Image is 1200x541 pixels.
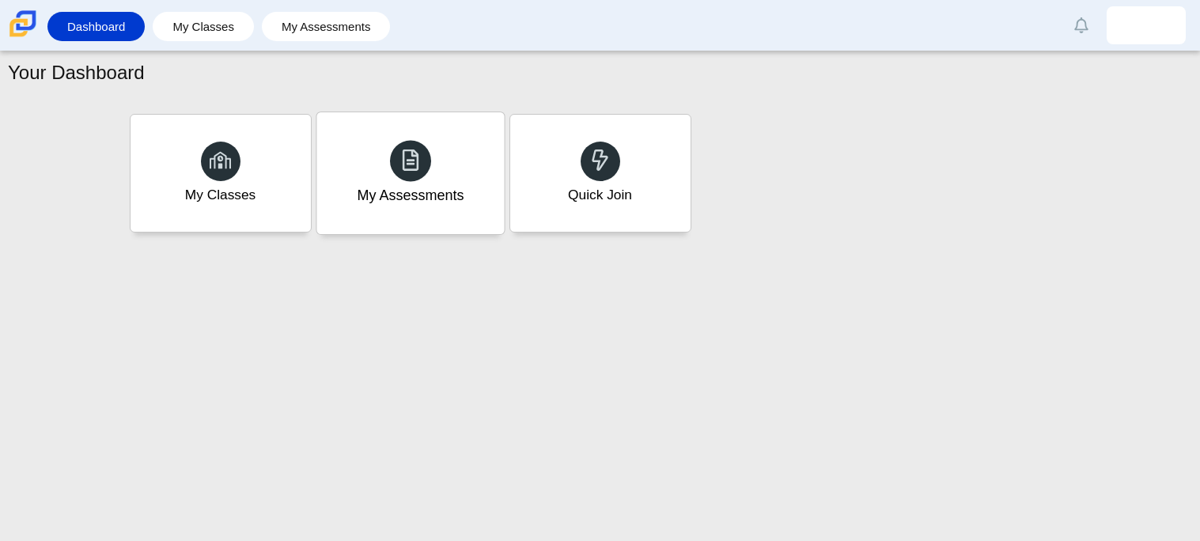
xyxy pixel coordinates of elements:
a: My Classes [130,114,312,233]
a: My Assessments [316,112,505,235]
a: Dashboard [55,12,137,41]
h1: Your Dashboard [8,59,145,86]
a: edwin.sixteco.2qPxYv [1107,6,1186,44]
img: Carmen School of Science & Technology [6,7,40,40]
a: Quick Join [509,114,691,233]
a: Carmen School of Science & Technology [6,29,40,43]
div: My Assessments [357,185,464,206]
img: edwin.sixteco.2qPxYv [1134,13,1159,38]
a: My Assessments [270,12,383,41]
div: My Classes [185,185,256,205]
a: My Classes [161,12,246,41]
a: Alerts [1064,8,1099,43]
div: Quick Join [568,185,632,205]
